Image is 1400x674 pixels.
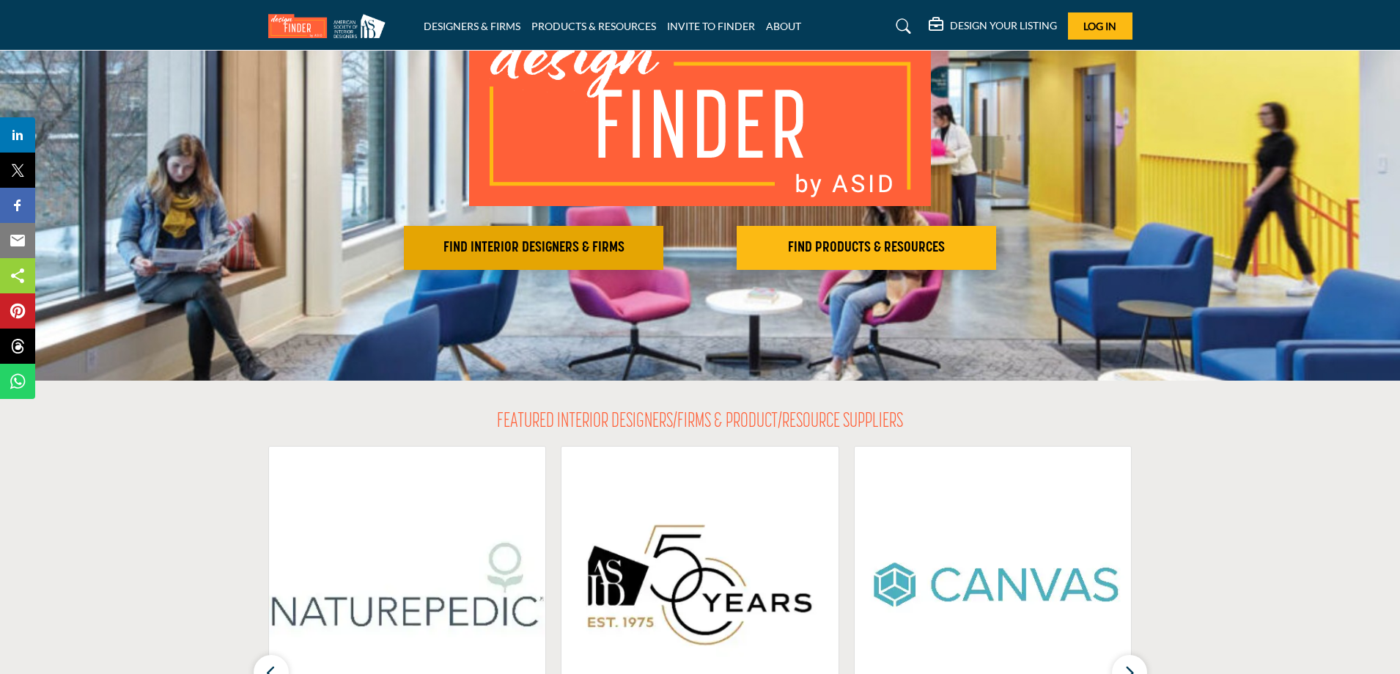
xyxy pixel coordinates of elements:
[737,226,996,270] button: FIND PRODUCTS & RESOURCES
[1068,12,1132,40] button: Log In
[1083,20,1116,32] span: Log In
[950,19,1057,32] h5: DESIGN YOUR LISTING
[531,20,656,32] a: PRODUCTS & RESOURCES
[667,20,755,32] a: INVITE TO FINDER
[268,14,393,38] img: Site Logo
[404,226,663,270] button: FIND INTERIOR DESIGNERS & FIRMS
[929,18,1057,35] div: DESIGN YOUR LISTING
[497,410,903,435] h2: FEATURED INTERIOR DESIGNERS/FIRMS & PRODUCT/RESOURCE SUPPLIERS
[882,15,921,38] a: Search
[766,20,801,32] a: ABOUT
[741,239,992,257] h2: FIND PRODUCTS & RESOURCES
[424,20,520,32] a: DESIGNERS & FIRMS
[469,15,931,206] img: image
[408,239,659,257] h2: FIND INTERIOR DESIGNERS & FIRMS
